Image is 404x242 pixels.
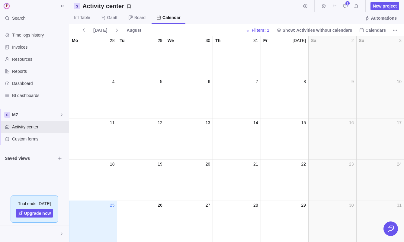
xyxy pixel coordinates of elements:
span: More actions [391,26,399,34]
div: day_6 [165,77,213,118]
div: day_29 [261,201,308,242]
span: We [168,37,174,44]
div: day_5 [117,77,165,118]
span: 27 [206,202,210,208]
span: 18 [110,161,115,167]
span: 31 [253,37,258,44]
span: Save your current layout and filters as a View [80,2,134,10]
span: 13 [206,120,210,126]
span: 6 [208,79,210,85]
span: Browse views [56,154,64,163]
a: Notifications [352,5,361,9]
span: 25 [110,202,115,208]
div: day_20 [165,160,213,201]
span: 17 [397,120,402,126]
div: day_17 [356,118,404,160]
span: New project [370,2,399,10]
span: 21 [253,161,258,167]
span: 23 [349,161,354,167]
span: Table [80,15,90,21]
span: 29 [158,37,162,44]
div: day_12 [117,118,165,160]
span: 22 [301,161,306,167]
span: Resources [12,56,66,62]
div: day_2 [308,36,356,77]
span: Show: Activities without calendars [274,26,355,34]
div: day_21 [213,160,260,201]
span: 30 [206,37,210,44]
span: 9 [351,79,354,85]
div: day_29 [117,36,165,77]
div: day_31 [213,36,260,77]
span: Filters: 1 [252,27,269,33]
div: day_19 [117,160,165,201]
span: Dashboard [12,80,66,86]
span: Su [359,37,364,44]
span: New project [373,3,397,9]
span: 24 [397,161,402,167]
span: 7 [256,79,258,85]
span: Calendar [162,15,181,21]
div: day_23 [308,160,356,201]
span: M7 [12,112,59,118]
span: 16 [349,120,354,126]
span: Tu [120,37,124,44]
span: 30 [349,202,354,208]
span: Invoices [12,44,66,50]
div: day_25 [69,201,117,242]
span: Reports [12,68,66,74]
span: Automations [362,14,399,22]
span: [DATE] [93,27,107,33]
div: day_28 [69,36,117,77]
span: Search [12,15,25,21]
div: day_31 [356,201,404,242]
span: Time logs history [12,32,66,38]
span: Start timer [301,2,309,10]
div: day_4 [69,77,117,118]
span: Th [215,37,220,44]
div: day_18 [69,160,117,201]
span: [DATE] [91,26,110,34]
span: 12 [158,120,162,126]
div: day_8 [261,77,308,118]
span: Activity center [12,124,66,130]
span: 19 [158,161,162,167]
span: 11 [110,120,115,126]
div: day_22 [261,160,308,201]
span: Calendars [365,27,386,33]
span: 28 [110,37,115,44]
div: day_15 [261,118,308,160]
div: day_16 [308,118,356,160]
div: day_13 [165,118,213,160]
span: Gantt [107,15,117,21]
div: day_30 [165,36,213,77]
div: day_3 [356,36,404,77]
span: 20 [206,161,210,167]
div: day_1 Aug [261,36,308,77]
div: day_27 [165,201,213,242]
div: day_28 [213,201,260,242]
a: Upgrade now [16,209,53,218]
span: Calendars [357,26,388,34]
a: Approval requests [341,5,350,9]
span: Upgrade now [24,210,51,216]
span: 8 [303,79,306,85]
div: day_10 [356,77,404,118]
span: Notifications [352,2,361,10]
a: My assignments [330,5,339,9]
span: 29 [301,202,306,208]
span: BI dashboards [12,92,66,98]
span: My assignments [330,2,339,10]
div: day_14 [213,118,260,160]
span: [DATE] [293,37,306,44]
span: Filters: 1 [243,26,271,34]
span: 14 [253,120,258,126]
span: Trial ends [DATE] [18,201,51,207]
div: day_26 [117,201,165,242]
span: 5 [160,79,162,85]
a: Time logs [319,5,328,9]
span: Board [134,15,146,21]
span: 31 [397,202,402,208]
span: 4 [112,79,115,85]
